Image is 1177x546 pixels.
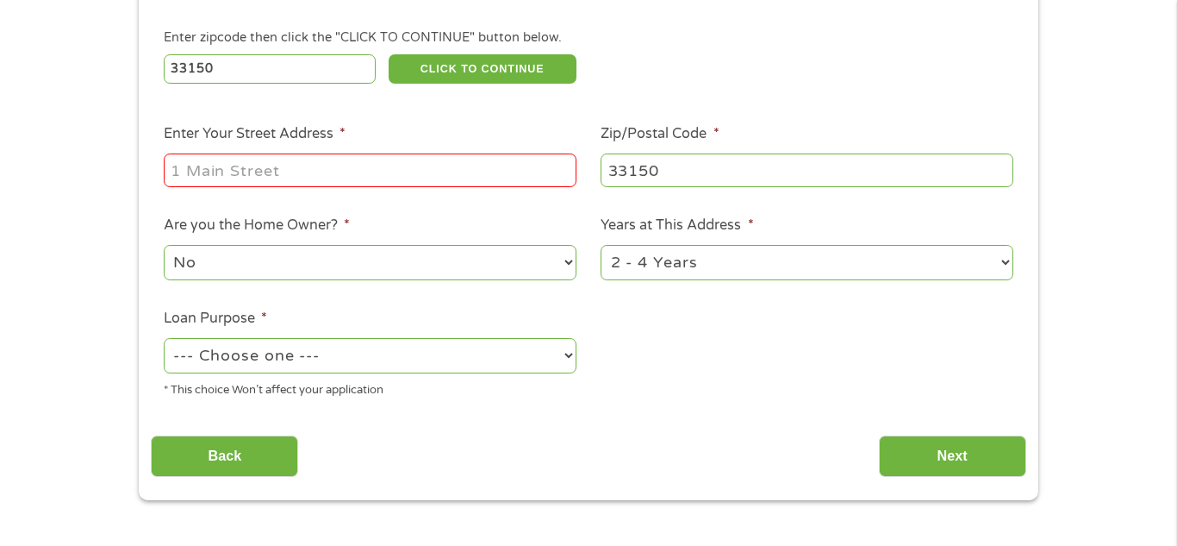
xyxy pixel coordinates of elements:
[164,125,346,143] label: Enter Your Street Address
[151,436,298,478] input: Back
[164,376,576,399] div: * This choice Won’t affect your application
[601,125,719,143] label: Zip/Postal Code
[164,154,576,186] input: 1 Main Street
[164,310,267,328] label: Loan Purpose
[389,54,576,84] button: CLICK TO CONTINUE
[164,217,350,235] label: Are you the Home Owner?
[164,54,377,84] input: Enter Zipcode (e.g 01510)
[879,436,1026,478] input: Next
[601,217,753,235] label: Years at This Address
[164,28,1013,47] div: Enter zipcode then click the "CLICK TO CONTINUE" button below.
